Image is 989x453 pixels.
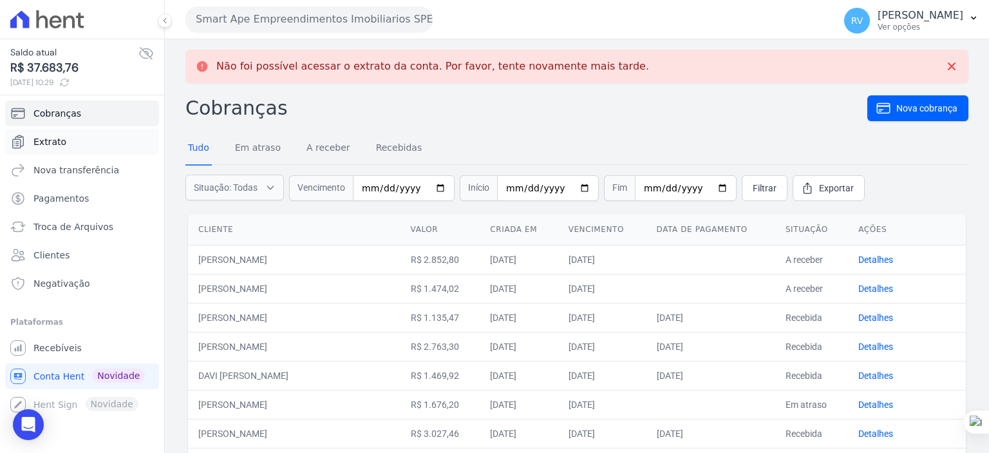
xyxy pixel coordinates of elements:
span: Exportar [819,182,854,195]
td: [DATE] [558,361,646,390]
p: Não foi possível acessar o extrato da conta. Por favor, tente novamente mais tarde. [216,60,649,73]
a: Negativação [5,271,159,296]
span: Conta Hent [33,370,84,383]
td: [DATE] [558,419,646,448]
td: R$ 1.469,92 [400,361,480,390]
td: [PERSON_NAME] [188,303,400,332]
td: [DATE] [480,303,558,332]
div: Open Intercom Messenger [13,409,44,440]
span: Recebíveis [33,342,82,354]
td: [DATE] [480,245,558,274]
button: Situação: Todas [185,175,284,200]
a: Detalhes [858,255,893,265]
a: Pagamentos [5,186,159,211]
a: Detalhes [858,313,893,323]
td: A receber [775,274,848,303]
td: [PERSON_NAME] [188,390,400,419]
td: Recebida [775,332,848,361]
a: Nova transferência [5,157,159,183]
td: R$ 1.135,47 [400,303,480,332]
td: [DATE] [480,419,558,448]
span: Saldo atual [10,46,138,59]
a: Detalhes [858,400,893,410]
th: Situação [775,214,848,246]
a: Cobranças [5,101,159,126]
td: DAVI [PERSON_NAME] [188,361,400,390]
td: Recebida [775,361,848,390]
a: Detalhes [858,429,893,439]
td: [DATE] [558,332,646,361]
a: A receber [304,132,353,166]
span: Nova cobrança [896,102,957,115]
td: R$ 2.852,80 [400,245,480,274]
td: [DATE] [480,332,558,361]
th: Valor [400,214,480,246]
td: [DATE] [646,419,775,448]
td: [DATE] [480,361,558,390]
td: R$ 3.027,46 [400,419,480,448]
a: Nova cobrança [867,95,968,121]
a: Recebidas [373,132,425,166]
span: Situação: Todas [194,181,258,194]
td: Recebida [775,419,848,448]
a: Filtrar [742,175,787,201]
td: [DATE] [646,361,775,390]
span: Nova transferência [33,164,119,177]
td: [PERSON_NAME] [188,332,400,361]
span: Vencimento [289,175,353,201]
th: Data de pagamento [646,214,775,246]
span: Filtrar [753,182,777,195]
span: Troca de Arquivos [33,220,113,233]
a: Tudo [185,132,212,166]
td: [DATE] [558,274,646,303]
span: Novidade [92,369,145,383]
td: [DATE] [480,390,558,419]
h2: Cobranças [185,93,867,122]
td: [PERSON_NAME] [188,419,400,448]
a: Clientes [5,242,159,268]
th: Cliente [188,214,400,246]
button: RV [PERSON_NAME] Ver opções [834,3,989,39]
button: Smart Ape Empreendimentos Imobiliarios SPE LTDA [185,6,433,32]
span: Fim [604,175,635,201]
td: A receber [775,245,848,274]
a: Detalhes [858,371,893,381]
td: Recebida [775,303,848,332]
a: Exportar [793,175,865,201]
p: [PERSON_NAME] [878,9,963,22]
td: [PERSON_NAME] [188,245,400,274]
span: RV [851,16,863,25]
th: Ações [848,214,966,246]
p: Ver opções [878,22,963,32]
td: [DATE] [558,303,646,332]
a: Detalhes [858,342,893,352]
td: [DATE] [646,332,775,361]
a: Recebíveis [5,335,159,361]
span: [DATE] 10:29 [10,77,138,88]
td: [DATE] [558,390,646,419]
span: Negativação [33,277,90,290]
th: Criada em [480,214,558,246]
a: Em atraso [232,132,283,166]
td: R$ 1.676,20 [400,390,480,419]
span: Clientes [33,249,70,262]
td: R$ 1.474,02 [400,274,480,303]
span: Cobranças [33,107,81,120]
nav: Sidebar [10,101,154,418]
td: [DATE] [646,303,775,332]
td: [DATE] [480,274,558,303]
td: R$ 2.763,30 [400,332,480,361]
a: Extrato [5,129,159,155]
div: Plataformas [10,314,154,330]
td: Em atraso [775,390,848,419]
span: Extrato [33,135,66,148]
span: R$ 37.683,76 [10,59,138,77]
td: [DATE] [558,245,646,274]
a: Detalhes [858,284,893,294]
th: Vencimento [558,214,646,246]
span: Início [460,175,497,201]
td: [PERSON_NAME] [188,274,400,303]
a: Conta Hent Novidade [5,363,159,389]
span: Pagamentos [33,192,89,205]
a: Troca de Arquivos [5,214,159,240]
